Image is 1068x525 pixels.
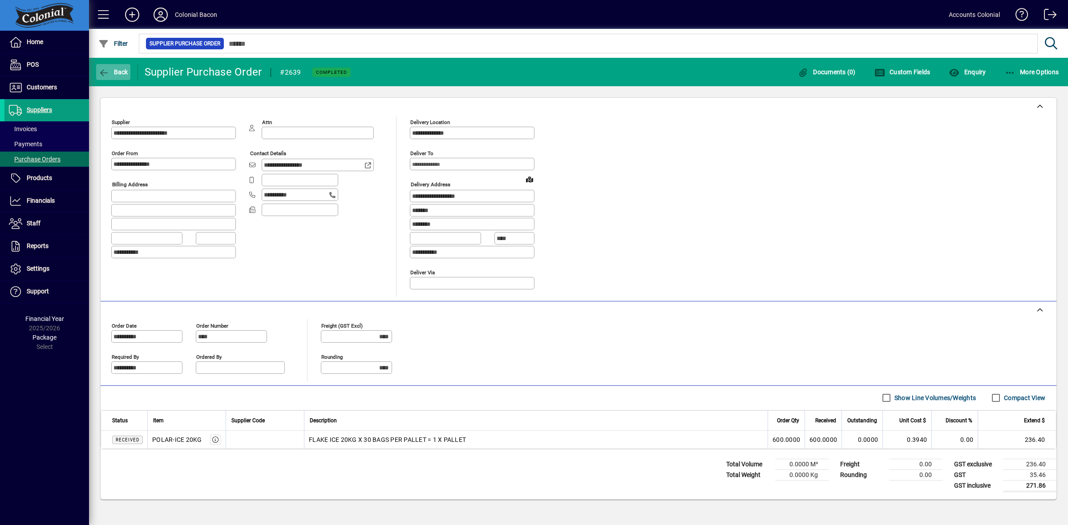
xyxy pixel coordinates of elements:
a: Reports [4,235,89,257]
a: Knowledge Base [1009,2,1028,31]
td: Rounding [836,469,889,480]
span: Reports [27,242,49,249]
span: Back [98,68,128,76]
span: Financial Year [25,315,64,322]
span: POS [27,61,39,68]
td: 0.00 [931,431,978,449]
td: 0.00 [889,469,943,480]
span: Unit Cost $ [899,416,926,425]
span: Supplier Purchase Order [150,39,220,48]
span: Custom Fields [874,68,930,76]
div: Colonial Bacon [175,8,217,22]
span: Invoices [9,125,37,132]
button: Enquiry [947,64,988,80]
span: More Options [1005,68,1059,76]
mat-label: Attn [262,119,272,125]
mat-label: Rounding [321,353,343,360]
mat-label: Order number [196,322,228,329]
a: Payments [4,136,89,152]
mat-label: Freight (GST excl) [321,322,363,329]
td: 600.0000 [768,431,805,449]
td: GST [950,469,1003,480]
button: More Options [1003,64,1061,80]
mat-label: Supplier [112,119,130,125]
mat-label: Order date [112,322,137,329]
span: Extend $ [1024,416,1045,425]
td: 0.0000 Kg [775,469,829,480]
a: Purchase Orders [4,152,89,167]
span: Status [112,416,128,425]
span: Package [32,334,57,341]
button: Add [118,7,146,23]
span: Settings [27,265,49,272]
mat-label: Required by [112,353,139,360]
span: Item [153,416,164,425]
label: Compact View [1002,393,1045,402]
span: Home [27,38,43,45]
span: Staff [27,220,40,227]
td: GST inclusive [950,480,1003,491]
span: Description [310,416,337,425]
td: 0.0000 [841,431,882,449]
td: 0.00 [889,459,943,469]
mat-label: Delivery Location [410,119,450,125]
td: 236.40 [1003,459,1056,469]
td: 271.86 [1003,480,1056,491]
td: 600.0000 [805,431,841,449]
a: Invoices [4,121,89,136]
span: Enquiry [949,68,986,76]
button: Back [96,64,130,80]
span: Outstanding [847,416,877,425]
td: 236.40 [978,431,1056,449]
span: FLAKE ICE 20KG X 30 BAGS PER PALLET = 1 X PALLET [309,435,466,444]
a: Settings [4,258,89,280]
a: Customers [4,76,89,99]
span: Received [116,437,139,442]
div: #2639 [280,65,301,80]
td: 0.3940 [882,431,931,449]
td: 0.0000 M³ [775,459,829,469]
button: Custom Fields [872,64,933,80]
mat-label: Deliver via [410,269,435,275]
span: Payments [9,140,42,148]
label: Show Line Volumes/Weights [893,393,976,402]
a: View on map [522,172,537,186]
span: Order Qty [777,416,799,425]
span: Suppliers [27,106,52,113]
span: Supplier Code [231,416,265,425]
span: Filter [98,40,128,47]
button: Profile [146,7,175,23]
span: Discount % [946,416,972,425]
a: Financials [4,190,89,212]
a: POS [4,54,89,76]
td: Freight [836,459,889,469]
a: Logout [1037,2,1057,31]
td: Total Weight [722,469,775,480]
mat-label: Ordered by [196,353,222,360]
td: Total Volume [722,459,775,469]
a: Products [4,167,89,189]
span: Financials [27,197,55,204]
button: Documents (0) [796,64,858,80]
app-page-header-button: Back [89,64,138,80]
a: Support [4,281,89,303]
span: Support [27,288,49,295]
a: Staff [4,212,89,235]
span: Purchase Orders [9,156,61,163]
button: Filter [96,36,130,52]
span: Documents (0) [798,68,856,76]
mat-label: Deliver To [410,150,433,156]
span: Products [27,174,52,181]
div: Accounts Colonial [949,8,1000,22]
span: Received [815,416,836,425]
div: Supplier Purchase Order [145,65,262,79]
span: Customers [27,84,57,91]
td: GST exclusive [950,459,1003,469]
a: Home [4,31,89,53]
div: POLAR-ICE 20KG [152,435,202,444]
span: Completed [316,69,347,75]
td: 35.46 [1003,469,1056,480]
mat-label: Order from [112,150,138,156]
